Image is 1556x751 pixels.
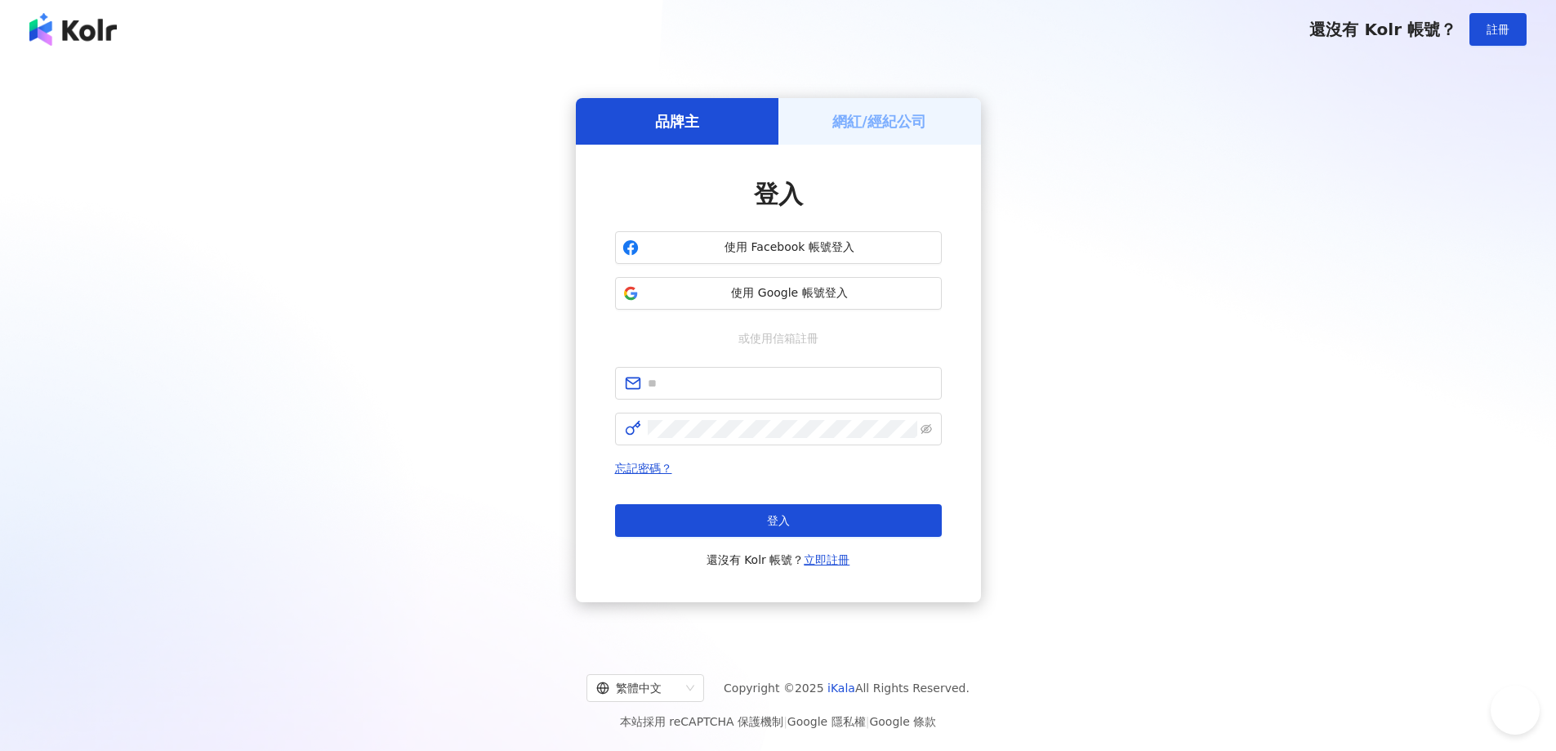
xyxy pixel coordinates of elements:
[29,13,117,46] img: logo
[596,675,680,701] div: 繁體中文
[827,682,855,695] a: iKala
[645,239,934,256] span: 使用 Facebook 帳號登入
[767,514,790,527] span: 登入
[804,553,849,566] a: 立即註冊
[1491,686,1540,735] iframe: Help Scout Beacon - Open
[869,715,936,728] a: Google 條款
[1309,20,1456,39] span: 還沒有 Kolr 帳號？
[707,550,850,570] span: 還沒有 Kolr 帳號？
[615,231,942,264] button: 使用 Facebook 帳號登入
[727,329,830,347] span: 或使用信箱註冊
[754,180,803,208] span: 登入
[645,285,934,302] span: 使用 Google 帳號登入
[832,111,926,132] h5: 網紅/經紀公司
[783,715,787,728] span: |
[1469,13,1527,46] button: 註冊
[1487,23,1509,36] span: 註冊
[620,712,936,731] span: 本站採用 reCAPTCHA 保護機制
[921,423,932,435] span: eye-invisible
[615,504,942,537] button: 登入
[787,715,866,728] a: Google 隱私權
[615,277,942,310] button: 使用 Google 帳號登入
[866,715,870,728] span: |
[724,678,970,698] span: Copyright © 2025 All Rights Reserved.
[655,111,699,132] h5: 品牌主
[615,462,672,475] a: 忘記密碼？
